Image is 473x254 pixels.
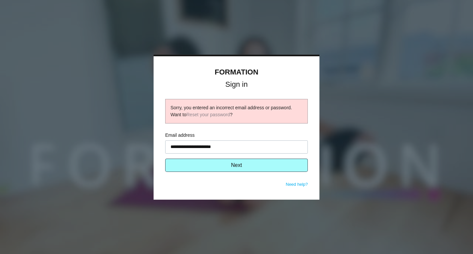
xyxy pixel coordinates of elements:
h1: Sign in [165,81,308,87]
a: FORMATION [215,68,258,76]
label: Email address [165,132,308,139]
button: Next [165,159,308,172]
div: Sorry, you entered an incorrect email address or password. Want to ? [170,104,303,118]
a: Reset your password [186,112,230,117]
a: Need help? [286,182,308,187]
